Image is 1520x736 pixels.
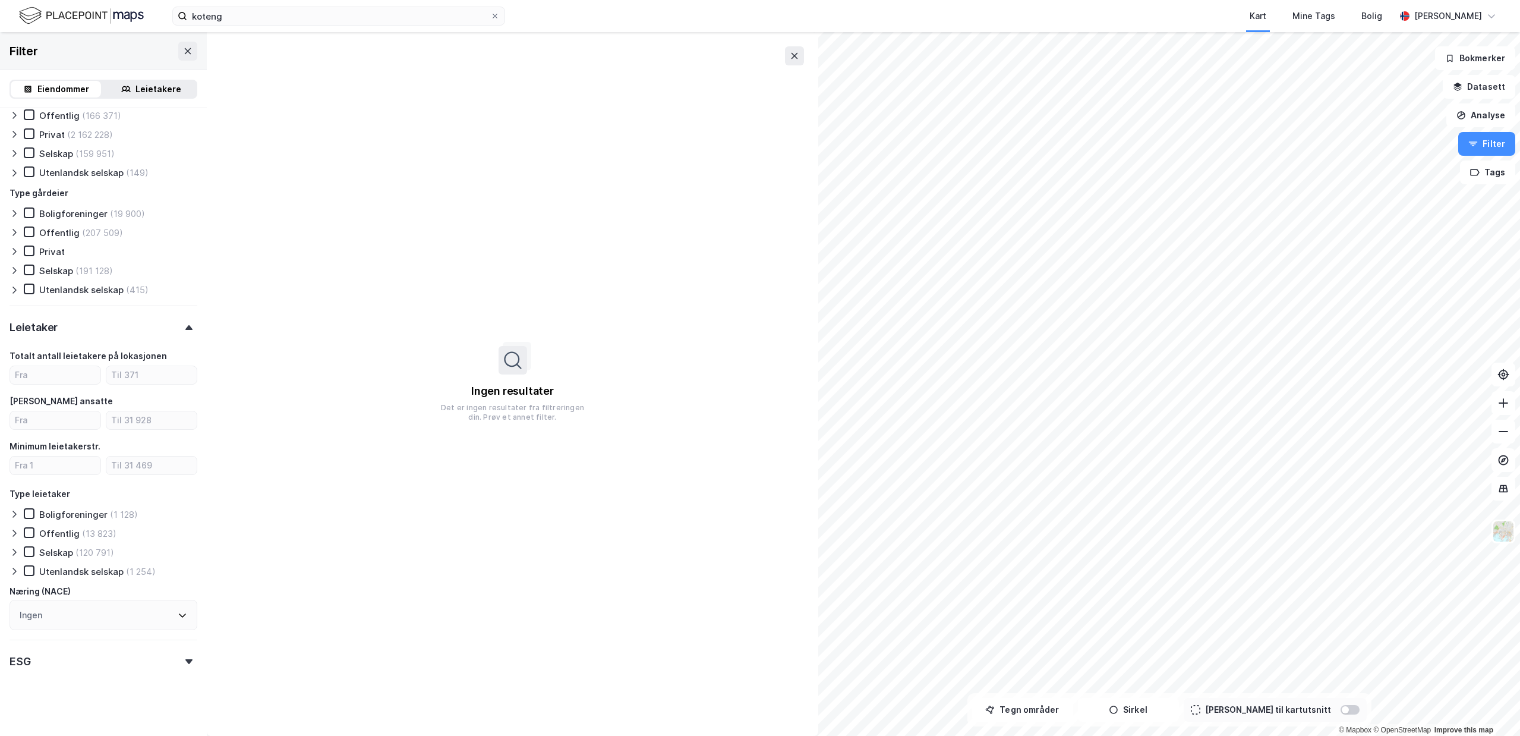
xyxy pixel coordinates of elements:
[39,547,73,558] div: Selskap
[126,566,156,577] div: (1 254)
[471,384,554,398] div: Ingen resultater
[82,110,121,121] div: (166 371)
[39,208,108,219] div: Boligforeninger
[106,366,197,384] input: Til 371
[126,167,149,178] div: (149)
[1434,726,1493,734] a: Improve this map
[10,366,100,384] input: Fra
[75,547,114,558] div: (120 791)
[39,148,73,159] div: Selskap
[1461,679,1520,736] iframe: Chat Widget
[1435,46,1515,70] button: Bokmerker
[39,129,65,140] div: Privat
[10,457,100,474] input: Fra 1
[1361,9,1382,23] div: Bolig
[106,411,197,429] input: Til 31 928
[82,528,116,539] div: (13 823)
[39,528,80,539] div: Offentlig
[75,265,113,276] div: (191 128)
[19,5,144,26] img: logo.f888ab2527a4732fd821a326f86c7f29.svg
[10,394,113,408] div: [PERSON_NAME] ansatte
[1414,9,1482,23] div: [PERSON_NAME]
[82,227,123,238] div: (207 509)
[1460,161,1515,184] button: Tags
[110,509,138,520] div: (1 128)
[20,608,42,622] div: Ingen
[10,42,38,61] div: Filter
[10,655,30,669] div: ESG
[1078,698,1179,722] button: Sirkel
[75,148,115,159] div: (159 951)
[39,227,80,238] div: Offentlig
[1492,520,1515,543] img: Z
[39,566,124,577] div: Utenlandsk selskap
[10,487,70,501] div: Type leietaker
[39,246,65,257] div: Privat
[106,457,197,474] input: Til 31 469
[1446,103,1515,127] button: Analyse
[110,208,145,219] div: (19 900)
[972,698,1073,722] button: Tegn områder
[1205,703,1331,717] div: [PERSON_NAME] til kartutsnitt
[1461,679,1520,736] div: Kontrollprogram for chat
[39,284,124,295] div: Utenlandsk selskap
[67,129,113,140] div: (2 162 228)
[1250,9,1266,23] div: Kart
[10,439,100,454] div: Minimum leietakerstr.
[1292,9,1335,23] div: Mine Tags
[10,411,100,429] input: Fra
[10,320,58,335] div: Leietaker
[1458,132,1515,156] button: Filter
[187,7,490,25] input: Søk på adresse, matrikkel, gårdeiere, leietakere eller personer
[10,186,68,200] div: Type gårdeier
[39,110,80,121] div: Offentlig
[135,82,181,96] div: Leietakere
[39,167,124,178] div: Utenlandsk selskap
[1443,75,1515,99] button: Datasett
[10,584,71,599] div: Næring (NACE)
[39,509,108,520] div: Boligforeninger
[437,403,589,422] div: Det er ingen resultater fra filtreringen din. Prøv et annet filter.
[126,284,149,295] div: (415)
[1339,726,1371,734] a: Mapbox
[1373,726,1431,734] a: OpenStreetMap
[10,349,167,363] div: Totalt antall leietakere på lokasjonen
[37,82,89,96] div: Eiendommer
[39,265,73,276] div: Selskap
